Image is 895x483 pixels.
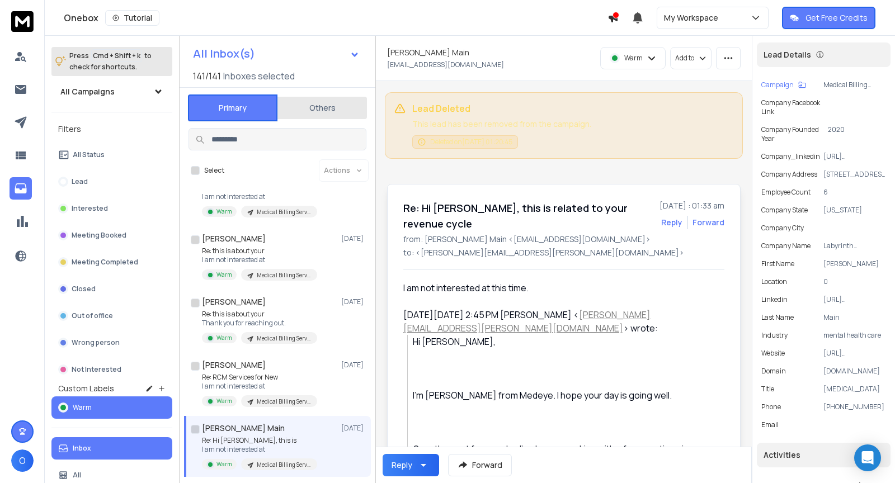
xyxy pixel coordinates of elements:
p: Warm [216,397,232,405]
p: Lead [72,177,88,186]
button: Closed [51,278,172,300]
p: Re: this is about your [202,310,317,319]
p: [DATE] [341,297,366,306]
p: [PHONE_NUMBER] [823,402,886,411]
button: Campaign [761,80,806,89]
p: Wrong person [72,338,120,347]
p: This lead has been removed from the campaign. [412,117,733,131]
p: Warm [216,207,232,216]
p: [STREET_ADDRESS][US_STATE] [823,170,886,179]
span: Cmd + Shift + k [91,49,142,62]
p: Medical Billing Services (V2- Correct with Same ICP) [257,334,310,343]
h1: [PERSON_NAME] [202,296,266,307]
span: Warm [73,403,92,412]
p: linkedin [761,295,788,304]
p: from: [PERSON_NAME] Main <[EMAIL_ADDRESS][DOMAIN_NAME]> [403,234,724,245]
p: company_linkedin [761,152,820,161]
p: I am not interested at [202,382,317,391]
p: First Name [761,259,794,268]
button: Reply [661,217,682,228]
p: [URL][DOMAIN_NAME][PERSON_NAME] [823,295,886,304]
button: Forward [448,454,512,476]
p: Labyrinth Psychiatry [823,241,886,250]
p: Employee Count [761,188,811,197]
p: [URL][DOMAIN_NAME] [823,349,886,358]
button: Primary [188,94,277,121]
div: Onebox [64,10,607,26]
p: Closed [72,285,96,293]
button: Out of office [51,305,172,327]
p: [DOMAIN_NAME] [823,367,886,376]
h1: [PERSON_NAME] Main [387,47,469,58]
p: Medical Billing Services (V1- Same ICP) [823,80,886,89]
p: mental health care [823,331,886,340]
div: I am not interested at this time. [403,281,715,295]
h3: Custom Labels [58,383,114,394]
p: Get Free Credits [805,12,868,23]
p: Medical Billing Services (V1- Same ICP) [257,461,310,469]
p: Email [761,420,779,429]
p: 2020 [828,125,886,143]
button: All Campaigns [51,80,172,103]
p: Company State [761,206,808,215]
div: Reply [392,460,412,471]
p: Medical Billing Services (V2- Correct with Same ICP) [257,208,310,216]
p: Company Founded Year [761,125,828,143]
p: [DATE] [341,234,366,243]
h1: All Campaigns [60,86,115,97]
p: Company Facebook Link [761,98,828,116]
p: [URL][DOMAIN_NAME] [823,152,886,161]
div: [DATE][DATE] 2:45 PM [PERSON_NAME] < > wrote: [403,308,715,335]
p: Company Address [761,170,817,179]
button: Interested [51,197,172,220]
p: Lead Deleted [412,102,733,115]
h1: [PERSON_NAME] [202,359,266,371]
button: Meeting Booked [51,224,172,247]
button: O [11,449,34,472]
button: Reply [383,454,439,476]
p: [DATE] [341,361,366,370]
p: Company City [761,224,804,233]
div: Activities [757,443,891,467]
p: 0 [823,277,886,286]
p: [EMAIL_ADDRESS][DOMAIN_NAME] [387,60,504,69]
button: Meeting Completed [51,251,172,273]
p: domain [761,367,786,376]
div: Open Intercom Messenger [854,444,881,471]
p: Warm [216,271,232,279]
button: Warm [51,396,172,419]
button: All Inbox(s) [184,42,369,65]
p: Re: Hi [PERSON_NAME], this is [202,436,317,445]
p: 6 [823,188,886,197]
p: My Workspace [664,12,723,23]
label: Select [204,166,224,175]
p: Warm [624,54,643,63]
p: Main [823,313,886,322]
button: Lead [51,171,172,193]
p: Medical Billing Services (V1- Same ICP) [257,397,310,406]
p: I am not interested at [202,192,317,201]
p: Medical Billing Services (V2- Correct with Same ICP) [257,271,310,280]
p: Add to [675,54,694,63]
p: Re: RCM Services for New [202,373,317,382]
p: location [761,277,787,286]
p: Interested [72,204,108,213]
p: Press to check for shortcuts. [69,50,152,73]
p: I am not interested at [202,445,317,454]
h1: Re: Hi [PERSON_NAME], this is related to your revenue cycle [403,200,653,231]
button: Wrong person [51,332,172,354]
p: All [73,471,81,480]
button: Get Free Credits [782,7,875,29]
button: Not Interested [51,358,172,381]
button: Others [277,96,367,120]
p: [DATE] [341,424,366,433]
p: Last Name [761,313,794,322]
p: I am not interested at [202,255,317,264]
p: Re: this is about your [202,247,317,255]
p: Warm [216,460,232,468]
h1: All Inbox(s) [193,48,255,59]
p: Not Interested [72,365,121,374]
